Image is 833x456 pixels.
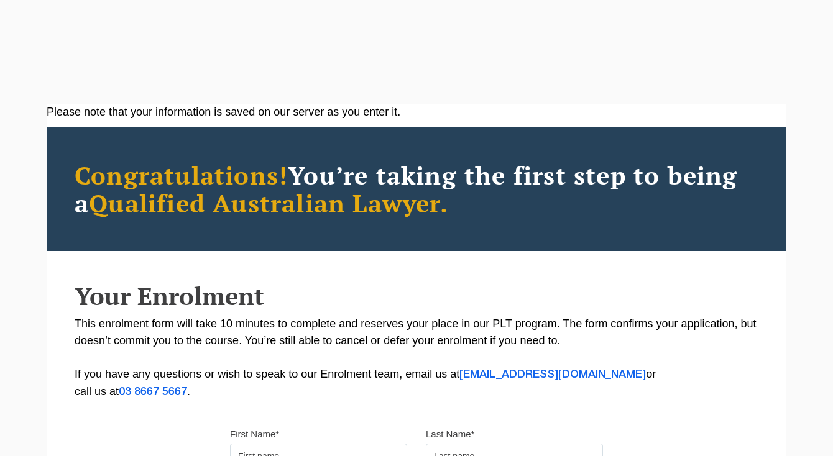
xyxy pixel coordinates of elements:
label: First Name* [230,428,279,440]
h2: Your Enrolment [75,282,758,309]
label: Last Name* [426,428,474,440]
h2: You’re taking the first step to being a [75,161,758,217]
div: Please note that your information is saved on our server as you enter it. [47,104,786,121]
a: [EMAIL_ADDRESS][DOMAIN_NAME] [459,370,646,380]
span: Congratulations! [75,158,288,191]
a: 03 8667 5667 [119,387,187,397]
span: Qualified Australian Lawyer. [89,186,448,219]
p: This enrolment form will take 10 minutes to complete and reserves your place in our PLT program. ... [75,316,758,401]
